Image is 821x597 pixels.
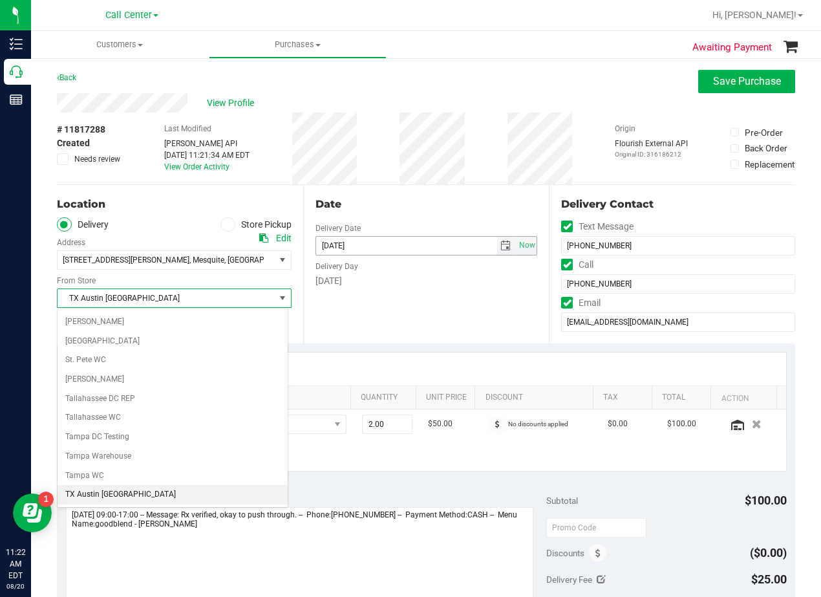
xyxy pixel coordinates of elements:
[276,232,292,245] div: Edit
[58,370,288,389] li: [PERSON_NAME]
[615,138,688,159] div: Flourish External API
[561,217,634,236] label: Text Message
[57,275,96,287] label: From Store
[546,574,592,585] span: Delivery Fee
[58,289,275,307] span: TX Austin [GEOGRAPHIC_DATA]
[561,255,593,274] label: Call
[608,418,628,430] span: $0.00
[426,393,470,403] a: Unit Price
[164,149,250,161] div: [DATE] 11:21:34 AM EDT
[275,251,291,269] span: select
[58,428,288,447] li: Tampa DC Testing
[315,261,358,272] label: Delivery Day
[710,386,776,409] th: Action
[57,217,109,232] label: Delivery
[315,274,538,288] div: [DATE]
[224,255,302,265] span: , [GEOGRAPHIC_DATA]
[164,123,211,135] label: Last Modified
[546,518,646,537] input: Promo Code
[6,547,25,581] p: 11:22 AM EDT
[508,420,568,428] span: No discounts applied
[57,123,105,136] span: # 11817288
[315,197,538,212] div: Date
[10,38,23,50] inline-svg: Inventory
[361,393,411,403] a: Quantity
[516,236,538,255] span: Set Current date
[615,149,688,159] p: Original ID: 316186212
[58,332,288,351] li: [GEOGRAPHIC_DATA]
[546,541,584,565] span: Discounts
[209,31,387,58] a: Purchases
[58,389,288,409] li: Tallahassee DC REP
[698,70,795,93] button: Save Purchase
[259,232,268,245] div: Copy address to clipboard
[209,39,386,50] span: Purchases
[58,408,288,428] li: Tallahassee WC
[58,466,288,486] li: Tampa WC
[105,10,152,21] span: Call Center
[275,289,291,307] span: select
[58,485,288,505] li: TX Austin [GEOGRAPHIC_DATA]
[57,237,85,248] label: Address
[515,237,537,255] span: select
[58,505,288,524] li: TX Plano Retail
[745,126,783,139] div: Pre-Order
[58,447,288,466] li: Tampa Warehouse
[58,351,288,370] li: St. Pete WC
[6,581,25,591] p: 08/20
[58,312,288,332] li: [PERSON_NAME]
[57,197,292,212] div: Location
[38,492,54,507] iframe: Resource center unread badge
[692,40,772,55] span: Awaiting Payment
[597,575,606,584] i: Edit Delivery Fee
[745,494,787,507] span: $100.00
[31,39,209,50] span: Customers
[485,393,588,403] a: Discount
[667,418,696,430] span: $100.00
[745,142,787,155] div: Back Order
[561,236,795,255] input: Format: (999) 999-9999
[751,572,787,586] span: $25.00
[428,418,453,430] span: $50.00
[497,237,516,255] span: select
[31,31,209,58] a: Customers
[745,158,794,171] div: Replacement
[13,494,52,532] iframe: Resource center
[662,393,706,403] a: Total
[10,93,23,106] inline-svg: Reports
[164,162,229,171] a: View Order Activity
[713,75,781,87] span: Save Purchase
[750,546,787,559] span: ($0.00)
[561,294,601,312] label: Email
[74,153,120,165] span: Needs review
[63,255,189,265] span: [STREET_ADDRESS][PERSON_NAME]
[712,10,796,20] span: Hi, [PERSON_NAME]!
[363,415,412,433] input: 2.00
[546,495,578,506] span: Subtotal
[10,65,23,78] inline-svg: Call Center
[189,255,224,265] span: , Mesquite
[207,96,259,110] span: View Profile
[615,123,635,135] label: Origin
[57,136,90,150] span: Created
[220,217,292,232] label: Store Pickup
[561,197,795,212] div: Delivery Contact
[561,274,795,294] input: Format: (999) 999-9999
[603,393,647,403] a: Tax
[315,223,361,234] label: Delivery Date
[164,138,250,149] div: [PERSON_NAME] API
[57,73,76,82] a: Back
